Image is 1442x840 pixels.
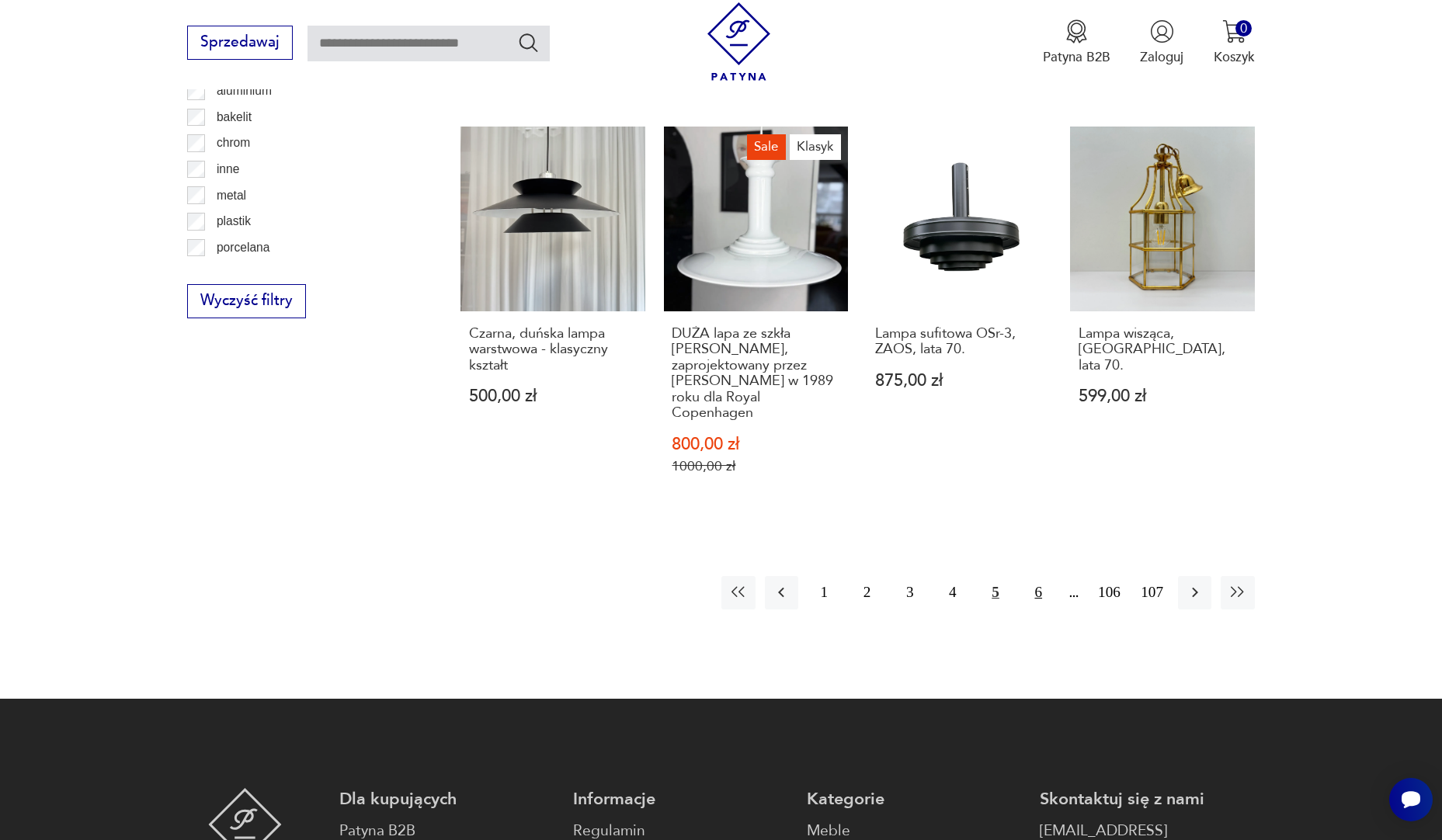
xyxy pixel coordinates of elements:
[460,127,645,510] a: Czarna, duńska lampa warstwowa - klasyczny kształtCzarna, duńska lampa warstwowa - klasyczny kszt...
[469,388,637,404] p: 500,00 zł
[808,576,841,609] button: 1
[672,436,839,453] p: 800,00 zł
[1070,127,1255,510] a: Lampa wisząca, Niemcy, lata 70.Lampa wisząca, [GEOGRAPHIC_DATA], lata 70.599,00 zł
[187,37,292,50] a: Sprzedawaj
[672,326,839,421] h3: DUŻA lapa ze szkła [PERSON_NAME], zaprojektowany przez [PERSON_NAME] w 1989 roku dla Royal Copenh...
[664,127,849,510] a: SaleKlasykDUŻA lapa ze szkła Holmegaard, zaprojektowany przez Sidse Wernera w 1989 roku dla Royal...
[217,263,255,283] p: porcelit
[1079,326,1246,373] h3: Lampa wisząca, [GEOGRAPHIC_DATA], lata 70.
[469,326,637,373] h3: Czarna, duńska lampa warstwowa - klasyczny kształt
[1093,576,1126,609] button: 106
[1079,388,1246,404] p: 599,00 zł
[867,127,1051,510] a: Lampa sufitowa OSr-3, ZAOS, lata 70.Lampa sufitowa OSr-3, ZAOS, lata 70.875,00 zł
[1235,20,1252,36] div: 0
[217,133,250,153] p: chrom
[217,107,252,127] p: bakelit
[1022,576,1055,609] button: 6
[217,238,270,258] p: porcelana
[700,2,778,81] img: Patyna - sklep z meblami i dekoracjami vintage
[1214,19,1255,66] button: 0Koszyk
[1222,19,1246,43] img: Ikona koszyka
[807,788,1022,810] p: Kategorie
[217,211,251,231] p: plastik
[1135,576,1169,609] button: 107
[517,31,540,54] button: Szukaj
[875,326,1043,358] h3: Lampa sufitowa OSr-3, ZAOS, lata 70.
[573,788,788,810] p: Informacje
[893,576,926,609] button: 3
[1150,19,1174,43] img: Ikonka użytkownika
[217,159,239,179] p: inne
[187,26,292,60] button: Sprzedawaj
[1214,48,1255,66] p: Koszyk
[1043,19,1110,66] a: Ikona medaluPatyna B2B
[1043,48,1110,66] p: Patyna B2B
[672,458,839,474] p: 1000,00 zł
[1140,48,1183,66] p: Zaloguj
[978,576,1012,609] button: 5
[850,576,884,609] button: 2
[217,186,246,206] p: metal
[1140,19,1183,66] button: Zaloguj
[217,81,272,101] p: aluminium
[339,788,554,810] p: Dla kupujących
[936,576,969,609] button: 4
[1043,19,1110,66] button: Patyna B2B
[875,373,1043,389] p: 875,00 zł
[1065,19,1089,43] img: Ikona medalu
[1389,778,1433,821] iframe: Smartsupp widget button
[187,284,305,318] button: Wyczyść filtry
[1040,788,1255,810] p: Skontaktuj się z nami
